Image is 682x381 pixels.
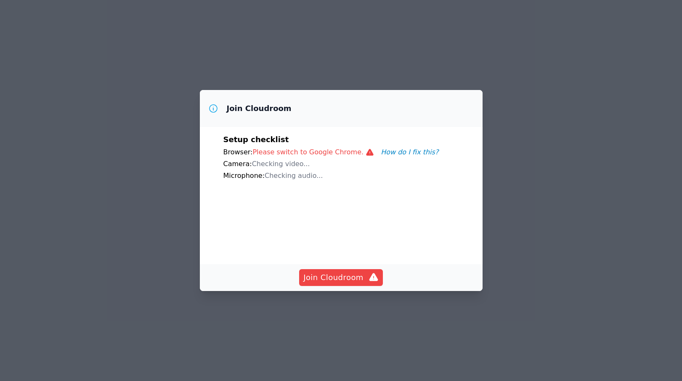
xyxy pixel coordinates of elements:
[265,172,323,180] span: Checking audio...
[223,160,252,168] span: Camera:
[227,103,292,114] h3: Join Cloudroom
[299,269,383,286] button: Join Cloudroom
[223,172,265,180] span: Microphone:
[252,160,310,168] span: Checking video...
[223,148,253,156] span: Browser:
[252,148,381,156] span: Please switch to Google Chrome.
[381,147,438,157] button: How do I fix this?
[223,135,289,144] span: Setup checklist
[303,272,379,283] span: Join Cloudroom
